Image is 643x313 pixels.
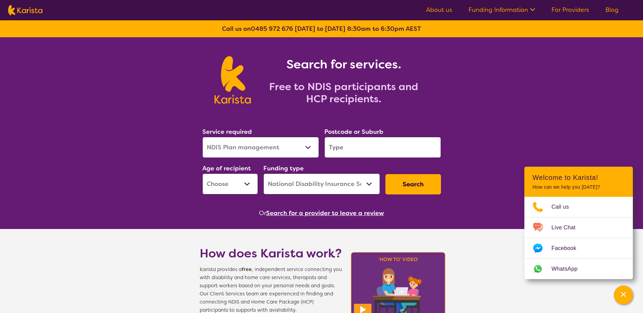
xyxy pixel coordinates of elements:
p: How can we help you [DATE]? [533,184,625,190]
span: Facebook [551,243,584,253]
a: For Providers [551,6,589,14]
span: Live Chat [551,223,584,233]
div: Channel Menu [524,167,633,279]
h2: Free to NDIS participants and HCP recipients. [259,81,428,105]
a: Blog [605,6,619,14]
label: Postcode or Suburb [324,128,383,136]
a: Funding Information [468,6,535,14]
input: Type [324,137,441,158]
a: About us [426,6,452,14]
span: Or [259,208,266,218]
button: Search for a provider to leave a review [266,208,384,218]
label: Funding type [263,164,304,172]
img: Karista logo [8,5,42,15]
b: free [242,266,252,273]
ul: Choose channel [524,197,633,279]
h1: How does Karista work? [200,245,342,262]
h2: Welcome to Karista! [533,173,625,182]
button: Channel Menu [614,286,633,305]
span: WhatsApp [551,264,586,274]
img: Karista logo [215,56,251,104]
h1: Search for services. [259,56,428,72]
label: Service required [202,128,252,136]
button: Search [385,174,441,194]
span: Call us [551,202,577,212]
b: Call us on [DATE] to [DATE] 8:30am to 6:30pm AEST [222,25,421,33]
label: Age of recipient [202,164,251,172]
a: Web link opens in a new tab. [524,259,633,279]
a: 0485 972 676 [251,25,293,33]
